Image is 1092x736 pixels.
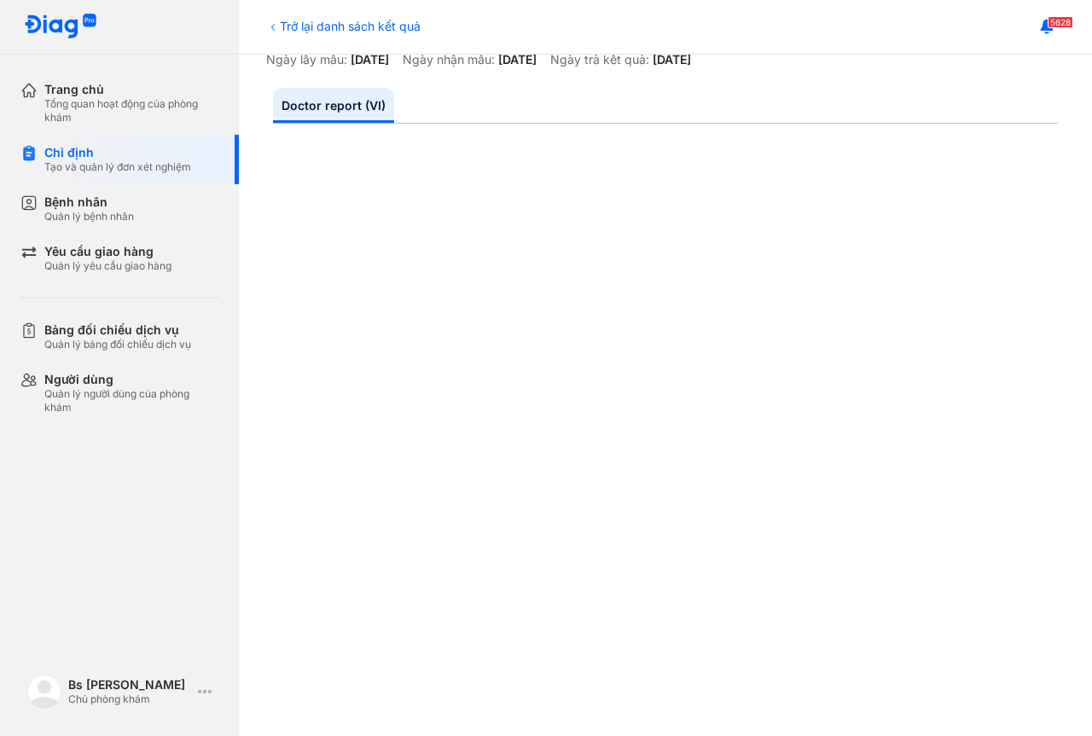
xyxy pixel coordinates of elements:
[266,17,421,35] div: Trở lại danh sách kết quả
[1048,16,1073,28] span: 5628
[68,693,191,706] div: Chủ phòng khám
[550,52,649,67] div: Ngày trả kết quả:
[44,210,134,223] div: Quản lý bệnh nhân
[24,14,97,40] img: logo
[44,82,218,97] div: Trang chủ
[44,145,191,160] div: Chỉ định
[44,194,134,210] div: Bệnh nhân
[44,160,191,174] div: Tạo và quản lý đơn xét nghiệm
[403,52,495,67] div: Ngày nhận mẫu:
[27,675,61,709] img: logo
[44,387,218,414] div: Quản lý người dùng của phòng khám
[351,52,389,67] div: [DATE]
[44,244,171,259] div: Yêu cầu giao hàng
[653,52,691,67] div: [DATE]
[498,52,537,67] div: [DATE]
[266,52,347,67] div: Ngày lấy mẫu:
[44,338,191,351] div: Quản lý bảng đối chiếu dịch vụ
[273,88,394,123] a: Doctor report (VI)
[44,322,191,338] div: Bảng đối chiếu dịch vụ
[44,259,171,273] div: Quản lý yêu cầu giao hàng
[44,372,218,387] div: Người dùng
[68,677,191,693] div: Bs [PERSON_NAME]
[44,97,218,125] div: Tổng quan hoạt động của phòng khám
